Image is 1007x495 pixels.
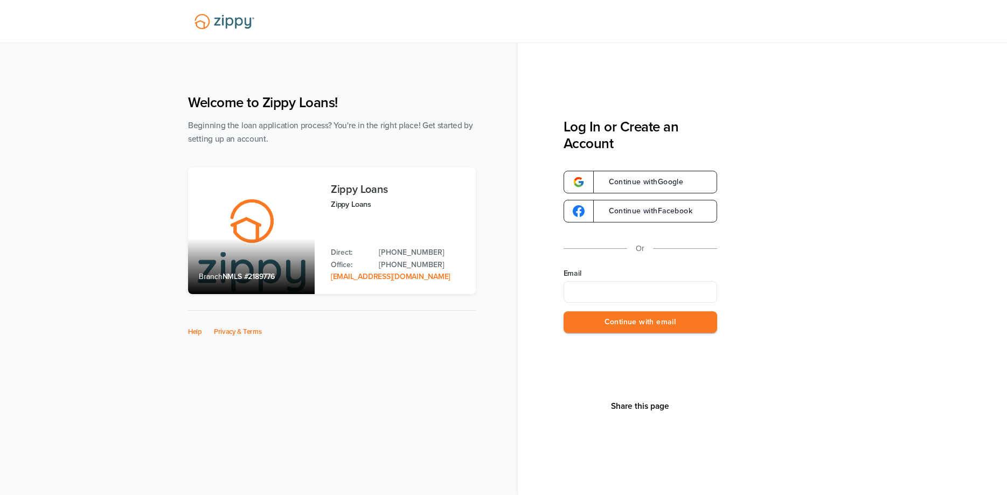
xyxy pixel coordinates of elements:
p: Or [636,242,644,255]
p: Office: [331,259,368,271]
h3: Zippy Loans [331,184,465,196]
a: Email Address: zippyguide@zippymh.com [331,272,450,281]
label: Email [564,268,717,279]
button: Share This Page [608,401,672,412]
a: Privacy & Terms [214,327,262,336]
h3: Log In or Create an Account [564,118,717,152]
img: google-logo [573,205,585,217]
p: Zippy Loans [331,198,465,211]
img: Lender Logo [188,9,261,34]
input: Email Address [564,281,717,303]
span: Beginning the loan application process? You're in the right place! Get started by setting up an a... [188,121,473,144]
a: google-logoContinue withGoogle [564,171,717,193]
img: google-logo [573,176,585,188]
a: Office Phone: 512-975-2947 [379,259,465,271]
p: Direct: [331,247,368,259]
span: Branch [199,272,223,281]
a: Direct Phone: 512-975-2947 [379,247,465,259]
a: google-logoContinue withFacebook [564,200,717,222]
span: Continue with Google [598,178,684,186]
a: Help [188,327,202,336]
button: Continue with email [564,311,717,333]
h1: Welcome to Zippy Loans! [188,94,476,111]
span: NMLS #2189776 [223,272,275,281]
span: Continue with Facebook [598,207,692,215]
